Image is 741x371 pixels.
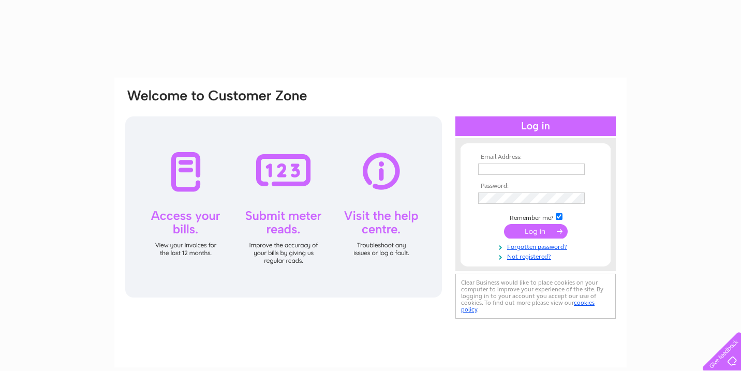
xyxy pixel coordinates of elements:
[476,183,596,190] th: Password:
[461,299,595,313] a: cookies policy
[478,251,596,261] a: Not registered?
[476,212,596,222] td: Remember me?
[455,274,616,319] div: Clear Business would like to place cookies on your computer to improve your experience of the sit...
[476,154,596,161] th: Email Address:
[478,241,596,251] a: Forgotten password?
[504,224,568,239] input: Submit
